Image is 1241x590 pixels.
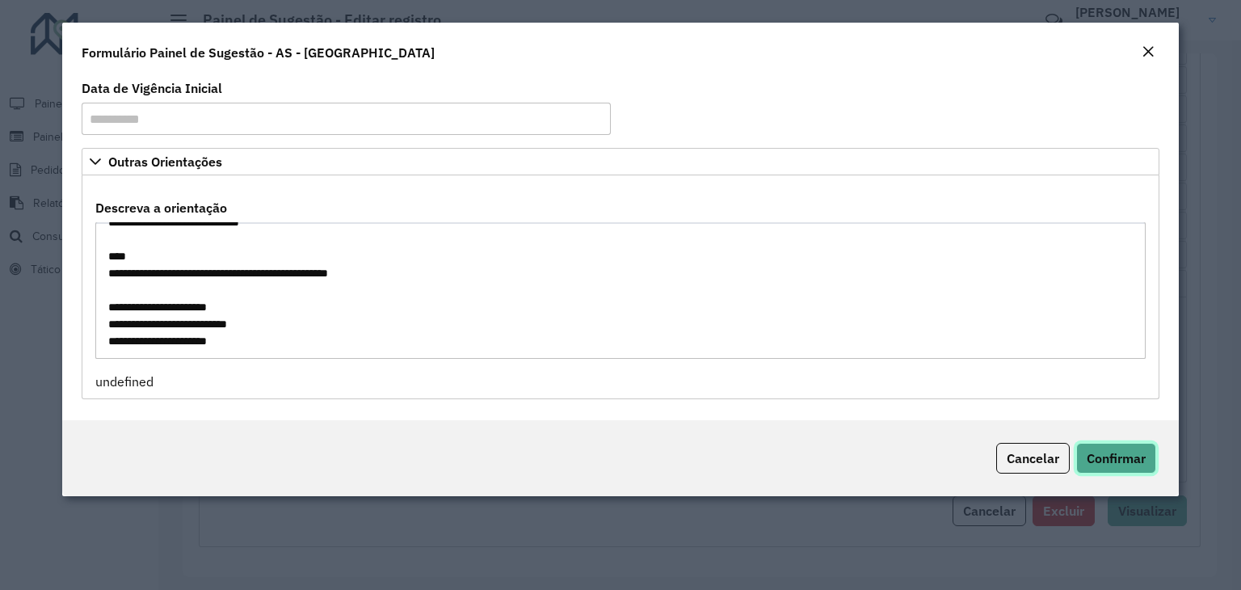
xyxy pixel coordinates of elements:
button: Close [1137,42,1159,63]
label: Data de Vigência Inicial [82,78,222,98]
span: Cancelar [1007,450,1059,466]
a: Outras Orientações [82,148,1159,175]
div: Outras Orientações [82,175,1159,399]
button: Confirmar [1076,443,1156,474]
em: Fechar [1142,45,1155,58]
span: Outras Orientações [108,155,222,168]
label: Descreva a orientação [95,198,227,217]
span: Confirmar [1087,450,1146,466]
h4: Formulário Painel de Sugestão - AS - [GEOGRAPHIC_DATA] [82,43,435,62]
span: undefined [95,373,154,390]
button: Cancelar [996,443,1070,474]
